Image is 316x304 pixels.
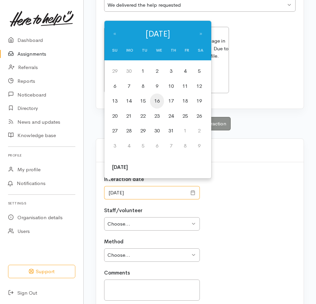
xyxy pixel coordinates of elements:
[164,138,178,154] td: 7
[104,248,200,262] select: Choose...
[192,109,206,124] td: 26
[166,44,180,57] th: Th
[136,94,150,109] td: 15
[108,24,122,44] th: «
[122,123,136,138] td: 28
[104,186,187,200] input: dd/mm/yyyy
[178,79,192,94] td: 11
[122,138,136,154] td: 4
[136,138,150,154] td: 5
[108,94,122,109] td: 13
[178,64,192,79] td: 4
[164,123,178,138] td: 31
[122,44,138,57] th: Mo
[150,64,164,79] td: 2
[192,64,206,79] td: 5
[122,64,136,79] td: 30
[178,123,192,138] td: 1
[108,160,132,175] th: [DATE]
[108,138,122,154] td: 3
[150,109,164,124] td: 23
[192,79,206,94] td: 12
[122,79,136,94] td: 7
[8,265,75,279] button: Support
[108,44,122,57] th: Su
[8,151,75,160] h6: Profile
[104,176,144,183] label: Interaction date
[136,79,150,94] td: 8
[8,199,75,208] h6: Settings
[192,123,206,138] td: 2
[180,44,193,57] th: Fr
[122,109,136,124] td: 21
[164,64,178,79] td: 3
[164,109,178,124] td: 24
[150,79,164,94] td: 9
[178,94,192,109] td: 18
[104,207,143,215] label: Staff/volunteer
[136,109,150,124] td: 22
[136,123,150,138] td: 29
[164,94,178,109] td: 17
[104,217,200,231] select: Choose...
[193,44,208,57] th: Sa
[108,109,122,124] td: 20
[150,94,164,109] td: 16
[104,238,124,246] label: Method
[192,94,206,109] td: 19
[192,138,206,154] td: 9
[107,1,286,9] div: We delivered the help requested
[136,64,150,79] td: 1
[178,109,192,124] td: 25
[104,269,130,277] label: Comments
[138,44,152,57] th: Tu
[164,79,178,94] td: 10
[193,24,208,44] th: »
[178,138,192,154] td: 8
[122,24,193,44] th: [DATE]
[150,123,164,138] td: 30
[108,123,122,138] td: 27
[150,138,164,154] td: 6
[152,44,166,57] th: We
[104,19,130,27] label: Comments
[122,94,136,109] td: 14
[108,79,122,94] td: 6
[108,64,122,79] td: 29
